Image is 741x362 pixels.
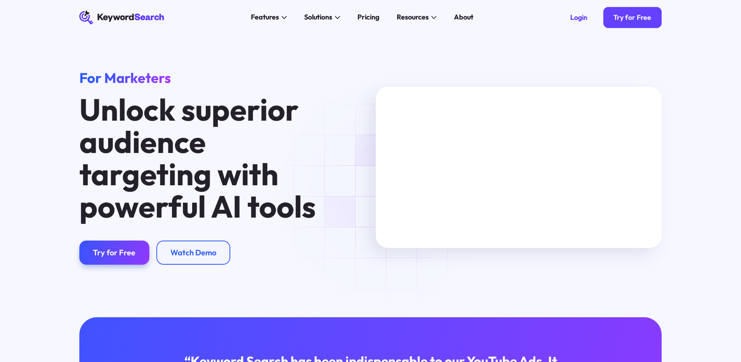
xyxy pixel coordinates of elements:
[449,11,479,25] a: About
[570,13,587,22] div: Login
[170,248,216,257] div: Watch Demo
[79,69,171,86] span: For Marketers
[613,13,651,22] div: Try for Free
[352,11,385,25] a: Pricing
[454,12,473,23] div: About
[79,241,150,265] a: Try for Free
[79,93,331,223] h1: Unlock superior audience targeting with powerful AI tools
[376,87,662,248] iframe: KeywordSearch Homepage Welcome
[357,12,379,23] div: Pricing
[251,12,279,23] div: Features
[93,248,135,257] div: Try for Free
[397,12,429,23] div: Resources
[560,7,598,28] a: Login
[603,7,662,28] a: Try for Free
[304,12,332,23] div: Solutions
